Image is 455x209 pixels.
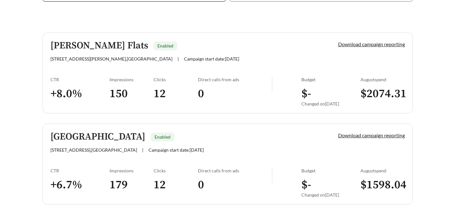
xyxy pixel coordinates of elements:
[301,87,360,101] h3: $ -
[360,178,405,192] h3: $ 1598.04
[198,77,272,82] div: Direct calls from ads
[110,178,154,192] h3: 179
[184,56,239,61] span: Campaign start date: [DATE]
[272,168,272,183] img: line
[157,43,173,48] span: Enabled
[154,77,198,82] div: Clicks
[110,87,154,101] h3: 150
[301,178,360,192] h3: $ -
[198,87,272,101] h3: 0
[360,77,405,82] div: August spend
[301,192,360,198] div: Changed on [DATE]
[198,178,272,192] h3: 0
[154,178,198,192] h3: 12
[42,32,413,113] a: [PERSON_NAME] FlatsEnabled[STREET_ADDRESS][PERSON_NAME],[GEOGRAPHIC_DATA]|Campaign start date:[DA...
[360,168,405,173] div: August spend
[50,77,110,82] div: CTR
[50,147,137,153] span: [STREET_ADDRESS] , [GEOGRAPHIC_DATA]
[50,56,172,61] span: [STREET_ADDRESS][PERSON_NAME] , [GEOGRAPHIC_DATA]
[50,168,110,173] div: CTR
[338,132,405,138] a: Download campaign reporting
[178,56,179,61] span: |
[154,87,198,101] h3: 12
[50,178,110,192] h3: + 6.7 %
[154,168,198,173] div: Clicks
[142,147,143,153] span: |
[110,168,154,173] div: Impressions
[50,87,110,101] h3: + 8.0 %
[50,40,148,51] h5: [PERSON_NAME] Flats
[42,124,413,205] a: [GEOGRAPHIC_DATA]Enabled[STREET_ADDRESS],[GEOGRAPHIC_DATA]|Campaign start date:[DATE]Download cam...
[272,77,272,92] img: line
[301,168,360,173] div: Budget
[198,168,272,173] div: Direct calls from ads
[148,147,204,153] span: Campaign start date: [DATE]
[338,41,405,47] a: Download campaign reporting
[155,134,171,140] span: Enabled
[301,77,360,82] div: Budget
[110,77,154,82] div: Impressions
[301,101,360,106] div: Changed on [DATE]
[360,87,405,101] h3: $ 2074.31
[50,132,145,142] h5: [GEOGRAPHIC_DATA]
